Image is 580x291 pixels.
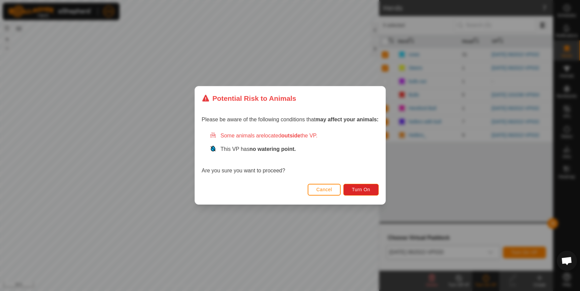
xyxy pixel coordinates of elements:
span: Turn On [352,187,370,193]
button: Turn On [343,184,378,196]
span: located the VP. [264,133,317,139]
strong: may affect your animals: [315,117,379,123]
div: Are you sure you want to proceed? [202,132,379,175]
button: Cancel [307,184,341,196]
span: Cancel [316,187,332,193]
div: Open chat [557,251,577,271]
strong: no watering point. [249,147,296,152]
span: This VP has [220,147,296,152]
span: Please be aware of the following conditions that [202,117,379,123]
div: Potential Risk to Animals [202,93,296,103]
strong: outside [281,133,300,139]
div: Some animals are [210,132,379,140]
